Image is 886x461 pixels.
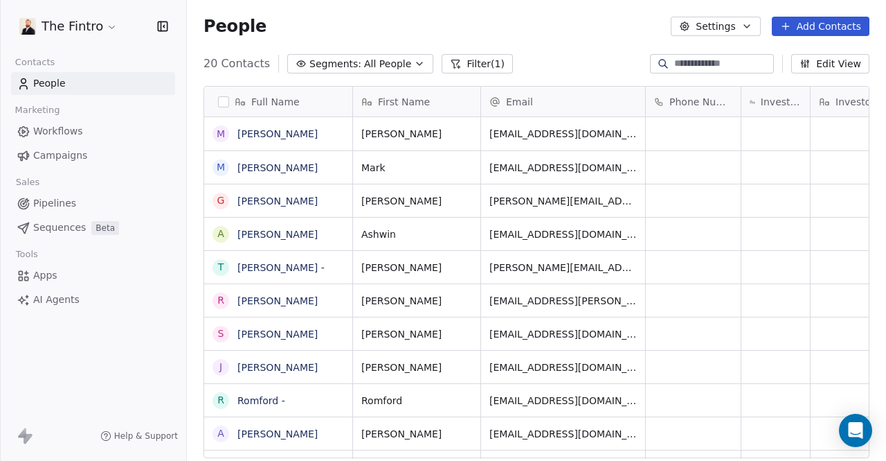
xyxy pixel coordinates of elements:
span: Romford [361,394,472,408]
span: Email [506,95,533,109]
span: [EMAIL_ADDRESS][DOMAIN_NAME] [489,360,637,374]
a: [PERSON_NAME] [237,295,318,306]
a: [PERSON_NAME] [237,428,318,440]
span: [EMAIL_ADDRESS][DOMAIN_NAME] [489,327,637,341]
a: Workflows [11,120,175,143]
div: Phone Number [646,87,741,116]
a: Pipelines [11,192,175,215]
a: AI Agents [11,288,175,311]
a: [PERSON_NAME] [237,229,318,240]
button: Add Contacts [772,17,869,36]
span: [EMAIL_ADDRESS][DOMAIN_NAME] [489,227,637,241]
span: [PERSON_NAME] [361,127,472,141]
div: J [219,360,222,374]
div: Full Name [204,87,352,116]
span: Ashwin [361,227,472,241]
div: R [217,293,224,308]
span: Apps [33,268,57,283]
span: Contacts [9,52,61,73]
span: [PERSON_NAME] [361,261,472,275]
a: [PERSON_NAME] [237,329,318,340]
span: Sales [10,172,46,193]
span: All People [364,57,411,71]
span: [PERSON_NAME] [361,360,472,374]
div: M [217,160,225,175]
a: [PERSON_NAME] - [237,262,325,273]
a: Help & Support [100,430,178,442]
span: [PERSON_NAME][EMAIL_ADDRESS][PERSON_NAME][DOMAIN_NAME] [489,261,637,275]
span: Full Name [251,95,300,109]
div: G [217,193,225,208]
div: R [217,393,224,408]
span: People [33,76,66,91]
span: [EMAIL_ADDRESS][DOMAIN_NAME] [489,161,637,175]
span: Help & Support [114,430,178,442]
span: 20 Contacts [204,55,270,72]
a: [PERSON_NAME] [237,128,318,139]
a: [PERSON_NAME] [237,162,318,173]
span: Segments: [309,57,361,71]
button: Edit View [791,54,869,73]
span: The Fintro [42,17,103,35]
a: [PERSON_NAME] [237,195,318,207]
span: [EMAIL_ADDRESS][DOMAIN_NAME] [489,394,637,408]
span: [PERSON_NAME] [361,327,472,341]
span: Marketing [9,100,66,121]
span: AI Agents [33,293,80,307]
button: Filter(1) [442,54,513,73]
div: A [217,426,224,441]
span: [PERSON_NAME] [361,194,472,208]
span: Mark [361,161,472,175]
div: A [217,227,224,241]
span: First Name [378,95,430,109]
span: Pipelines [33,196,76,211]
a: Apps [11,264,175,287]
a: [PERSON_NAME] [237,362,318,373]
div: M [217,127,225,141]
div: Email [481,87,645,116]
span: [PERSON_NAME][EMAIL_ADDRESS][DOMAIN_NAME] [489,194,637,208]
span: Workflows [33,124,83,139]
span: Beta [91,221,119,235]
a: SequencesBeta [11,216,175,239]
img: Chris%20Bowyer%201.jpg [19,18,36,35]
span: [PERSON_NAME] [361,294,472,308]
div: First Name [353,87,480,116]
span: [EMAIL_ADDRESS][DOMAIN_NAME] [489,127,637,141]
a: Campaigns [11,144,175,167]
div: T [218,260,224,275]
span: Campaigns [33,148,87,163]
div: S [218,327,224,341]
span: [EMAIL_ADDRESS][PERSON_NAME][DOMAIN_NAME] [489,294,637,308]
span: Sequences [33,220,86,235]
span: Investment Level [761,95,802,109]
span: People [204,16,266,37]
div: Open Intercom Messenger [839,414,872,447]
a: People [11,72,175,95]
span: Phone Number [669,95,732,109]
a: Romford - [237,395,285,406]
div: Investment Level [741,87,810,116]
div: grid [204,117,353,459]
button: The Fintro [17,15,120,38]
span: Tools [10,244,44,265]
span: [EMAIL_ADDRESS][DOMAIN_NAME] [489,427,637,441]
button: Settings [671,17,760,36]
span: [PERSON_NAME] [361,427,472,441]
